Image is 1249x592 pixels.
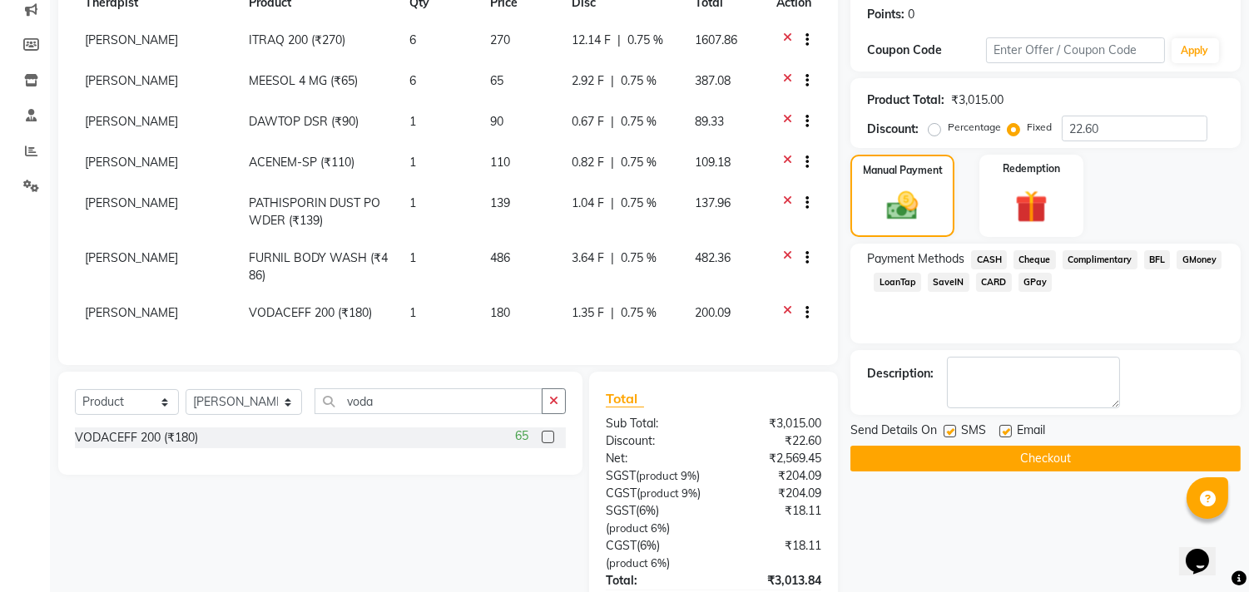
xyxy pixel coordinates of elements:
span: 1.04 F [572,195,604,212]
span: [PERSON_NAME] [85,305,178,320]
span: 270 [490,32,510,47]
iframe: chat widget [1179,525,1232,575]
span: | [611,113,614,131]
span: SGST [606,468,636,483]
span: 0.75 % [621,113,657,131]
span: | [611,304,614,322]
span: CARD [976,273,1012,292]
span: SGST(6%) [606,503,659,518]
span: 6% [651,521,667,535]
span: 1607.86 [695,32,737,47]
div: Sub Total: [593,415,714,432]
span: [PERSON_NAME] [85,250,178,265]
span: Email [1017,422,1045,442]
span: product [609,521,648,535]
span: MEESOL 4 MG (₹65) [249,73,358,88]
span: VODACEFF 200 (₹180) [249,305,372,320]
span: Send Details On [850,422,937,442]
span: 1 [409,195,416,210]
img: _gift.svg [1005,186,1058,227]
div: Discount: [867,121,919,138]
button: Apply [1172,38,1219,63]
span: GMoney [1177,250,1222,269]
span: 65 [515,427,528,445]
span: 9% [681,486,697,500]
span: 1.35 F [572,304,604,322]
span: 137.96 [695,195,731,210]
span: 0.75 % [621,72,657,90]
span: Cheque [1014,250,1056,269]
div: 0 [908,6,914,23]
span: product [639,469,678,482]
div: ( ) [593,502,714,537]
span: 12.14 F [572,32,611,49]
div: Description: [867,365,934,382]
div: ( ) [593,537,714,572]
span: 1 [409,114,416,129]
span: 90 [490,114,503,129]
button: Checkout [850,446,1241,471]
img: _cash.svg [877,188,927,224]
span: | [617,32,621,49]
div: ( ) [593,485,714,502]
div: ₹3,015.00 [951,91,1004,109]
span: 0.75 % [621,195,657,212]
span: 6 [409,32,416,47]
span: [PERSON_NAME] [85,155,178,170]
span: 110 [490,155,510,170]
span: Payment Methods [867,250,964,268]
span: CGST(6%) [606,538,660,553]
span: ACENEM-SP (₹110) [249,155,354,170]
span: | [611,249,614,267]
span: PATHISPORIN DUST POWDER (₹139) [249,195,380,228]
span: 0.75 % [621,304,657,322]
span: 482.36 [695,250,731,265]
span: 65 [490,73,503,88]
span: | [611,154,614,171]
span: LoanTap [874,273,921,292]
span: 3.64 F [572,249,604,267]
span: 0.75 % [621,154,657,171]
div: Net: [593,450,714,467]
span: 1 [409,155,416,170]
span: 9% [681,469,696,482]
div: ₹18.11 [714,537,835,572]
label: Redemption [1003,161,1060,176]
div: Total: [593,572,714,590]
span: CASH [971,250,1007,269]
span: 200.09 [695,305,731,320]
div: ₹3,013.84 [714,572,835,590]
div: ₹3,015.00 [714,415,835,432]
span: 387.08 [695,73,731,88]
span: 1 [409,250,416,265]
label: Manual Payment [863,163,943,178]
span: 0.82 F [572,154,604,171]
span: 0.67 F [572,113,604,131]
span: | [611,195,614,212]
span: 2.92 F [572,72,604,90]
div: Discount: [593,432,714,450]
span: Total [606,390,644,407]
span: ITRAQ 200 (₹270) [249,32,345,47]
span: 6% [651,556,667,570]
span: SMS [961,422,986,442]
span: product [640,486,679,500]
span: CGST [606,486,637,501]
span: 486 [490,250,510,265]
div: ₹204.09 [714,467,835,485]
span: 89.33 [695,114,724,129]
span: GPay [1019,273,1053,292]
div: ₹18.11 [714,502,835,537]
span: DAWTOP DSR (₹90) [249,114,359,129]
span: [PERSON_NAME] [85,195,178,210]
span: Complimentary [1063,250,1137,269]
span: 139 [490,195,510,210]
div: ₹204.09 [714,485,835,502]
span: 109.18 [695,155,731,170]
span: 6 [409,73,416,88]
div: ( ) [593,467,714,485]
label: Fixed [1027,120,1052,135]
div: Coupon Code [867,42,986,59]
div: VODACEFF 200 (₹180) [75,429,198,446]
span: [PERSON_NAME] [85,73,178,88]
